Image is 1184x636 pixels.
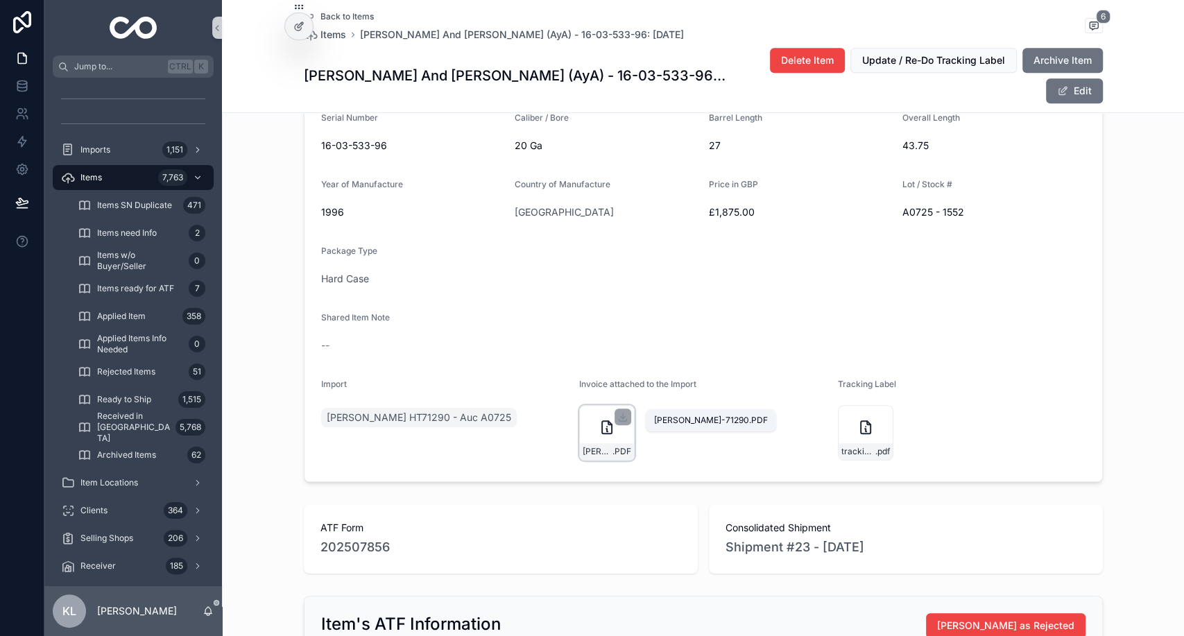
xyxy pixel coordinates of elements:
span: 20 Ga [515,139,698,153]
span: Items ready for ATF [97,283,174,294]
span: Delete Item [781,53,834,67]
span: Receiver [80,560,116,571]
span: Archived Items [97,449,156,461]
button: Archive Item [1022,48,1103,73]
span: Price in GBP [709,179,758,189]
span: Items [80,172,102,183]
button: Jump to...CtrlK [53,55,214,78]
span: Consolidated Shipment [726,521,1086,535]
span: Items [320,28,346,42]
span: K [196,61,207,72]
span: Applied Items Info Needed [97,333,183,355]
span: Jump to... [74,61,162,72]
a: Items ready for ATF7 [69,276,214,301]
button: Edit [1046,78,1103,103]
span: Update / Re-Do Tracking Label [862,53,1005,67]
span: -- [321,338,329,352]
div: 206 [164,530,187,547]
a: Shipment #23 - [DATE] [726,538,864,557]
span: Ready to Ship [97,394,151,405]
span: Imports [80,144,110,155]
a: [PERSON_NAME] HT71290 - Auc A0725 [321,408,517,427]
span: Rejected Items [97,366,155,377]
a: [PERSON_NAME] And [PERSON_NAME] (AyA) - 16-03-533-96: [DATE] [360,28,684,42]
a: Applied Item358 [69,304,214,329]
button: 6 [1085,18,1103,35]
a: 202507856 [320,538,390,557]
span: Items w/o Buyer/Seller [97,250,183,272]
span: 27 [709,139,891,153]
a: Rejected Items51 [69,359,214,384]
a: Applied Items Info Needed0 [69,332,214,356]
a: Ready to Ship1,515 [69,387,214,412]
span: Tracking Label [838,379,896,389]
span: Items need Info [97,227,157,239]
span: Barrel Length [709,112,762,123]
span: 16-03-533-96 [321,139,504,153]
span: £1,875.00 [709,205,891,219]
span: [PERSON_NAME] as Rejected [937,619,1074,633]
span: Package Type [321,246,377,256]
span: tracking_label [841,446,875,457]
a: Items SN Duplicate471 [69,193,214,218]
div: 1,515 [178,391,205,408]
span: Item Locations [80,477,138,488]
span: 1996 [321,205,504,219]
span: [PERSON_NAME]-71290 [583,446,612,457]
span: .PDF [612,446,631,457]
span: Selling Shops [80,533,133,544]
div: 358 [182,308,205,325]
span: Caliber / Bore [515,112,569,123]
span: Items SN Duplicate [97,200,172,211]
a: Items need Info2 [69,221,214,246]
a: Item Locations [53,470,214,495]
div: 7,763 [158,169,187,186]
div: 1,151 [162,141,187,158]
span: [PERSON_NAME] HT71290 - Auc A0725 [327,411,511,424]
div: 0 [189,336,205,352]
span: Serial Number [321,112,378,123]
span: Import [321,379,347,389]
a: Items7,763 [53,165,214,190]
a: [GEOGRAPHIC_DATA] [515,205,614,219]
button: Delete Item [770,48,845,73]
a: Received in [GEOGRAPHIC_DATA]5,768 [69,415,214,440]
span: KL [62,603,76,619]
a: Back to Items [304,11,374,22]
div: 2 [189,225,205,241]
a: Hard Case [321,272,369,286]
div: [PERSON_NAME]-71290.PDF [654,415,768,426]
h1: [PERSON_NAME] And [PERSON_NAME] (AyA) - 16-03-533-96: [DATE] [304,66,728,85]
div: 51 [189,363,205,380]
img: App logo [110,17,157,39]
span: Invoice attached to the Import [579,379,696,389]
a: Items w/o Buyer/Seller0 [69,248,214,273]
a: Receiver185 [53,553,214,578]
span: Ctrl [168,60,193,74]
a: Imports1,151 [53,137,214,162]
span: Shared Item Note [321,312,390,323]
span: 43.75 [902,139,1086,153]
p: [PERSON_NAME] [97,604,177,618]
span: Lot / Stock # [902,179,952,189]
a: Archived Items62 [69,442,214,467]
div: 185 [166,558,187,574]
span: Country of Manufacture [515,179,610,189]
button: Update / Re-Do Tracking Label [850,48,1017,73]
span: Archive Item [1033,53,1092,67]
div: scrollable content [44,78,222,586]
div: 62 [187,447,205,463]
div: 7 [189,280,205,297]
span: Applied Item [97,311,146,322]
h2: Item's ATF Information [321,613,501,635]
a: Items [304,28,346,42]
span: 6 [1096,10,1110,24]
div: 471 [183,197,205,214]
span: Overall Length [902,112,960,123]
span: ATF Form [320,521,681,535]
